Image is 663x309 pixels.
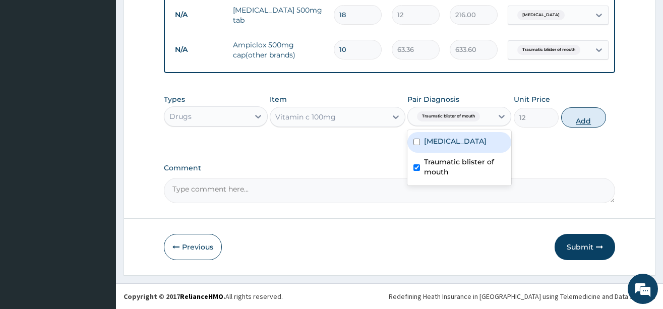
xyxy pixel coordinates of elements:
[555,234,615,260] button: Submit
[164,164,615,172] label: Comment
[169,111,192,121] div: Drugs
[389,291,655,301] div: Redefining Heath Insurance in [GEOGRAPHIC_DATA] using Telemedicine and Data Science!
[514,94,550,104] label: Unit Price
[270,94,287,104] label: Item
[116,283,663,309] footer: All rights reserved.
[170,6,228,24] td: N/A
[424,157,505,177] label: Traumatic blister of mouth
[19,50,41,76] img: d_794563401_company_1708531726252_794563401
[275,112,336,122] div: Vitamin c 100mg
[517,45,580,55] span: Traumatic blister of mouth
[165,5,190,29] div: Minimize live chat window
[164,234,222,260] button: Previous
[180,292,223,301] a: RelianceHMO
[407,94,459,104] label: Pair Diagnosis
[164,95,185,104] label: Types
[517,10,565,20] span: [MEDICAL_DATA]
[58,91,139,193] span: We're online!
[561,107,607,128] button: Add
[5,204,192,239] textarea: Type your message and hit 'Enter'
[424,136,487,146] label: [MEDICAL_DATA]
[52,56,169,70] div: Chat with us now
[170,40,228,59] td: N/A
[417,111,480,121] span: Traumatic blister of mouth
[124,292,225,301] strong: Copyright © 2017 .
[228,35,329,65] td: Ampiclox 500mg cap(other brands)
